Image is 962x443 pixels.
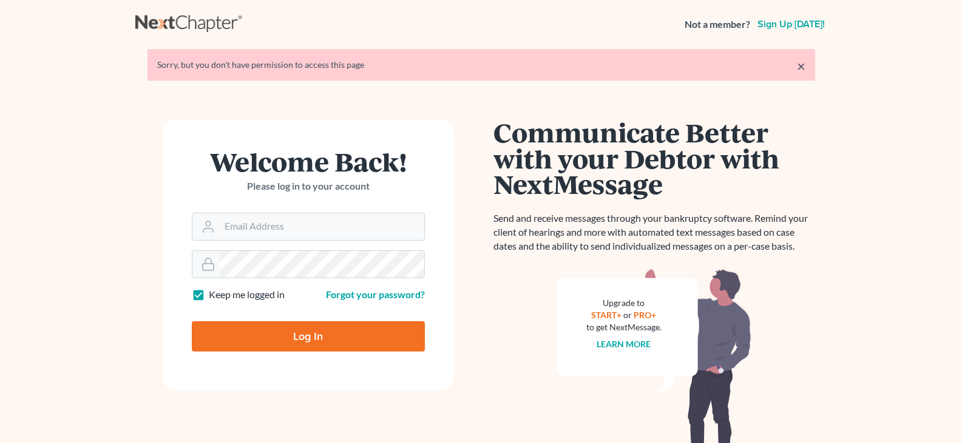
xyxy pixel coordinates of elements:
p: Send and receive messages through your bankruptcy software. Remind your client of hearings and mo... [493,212,815,253]
a: Sign up [DATE]! [755,19,827,29]
a: START+ [591,310,622,320]
p: Please log in to your account [192,179,425,193]
a: PRO+ [634,310,656,320]
a: Forgot your password? [326,288,425,300]
input: Log In [192,321,425,351]
h1: Communicate Better with your Debtor with NextMessage [493,119,815,197]
label: Keep me logged in [209,288,285,302]
div: Sorry, but you don't have permission to access this page [157,59,805,71]
span: or [623,310,632,320]
input: Email Address [220,213,424,240]
strong: Not a member? [685,18,750,32]
a: × [797,59,805,73]
a: Learn more [597,339,651,349]
div: to get NextMessage. [586,321,662,333]
h1: Welcome Back! [192,148,425,175]
div: Upgrade to [586,297,662,309]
